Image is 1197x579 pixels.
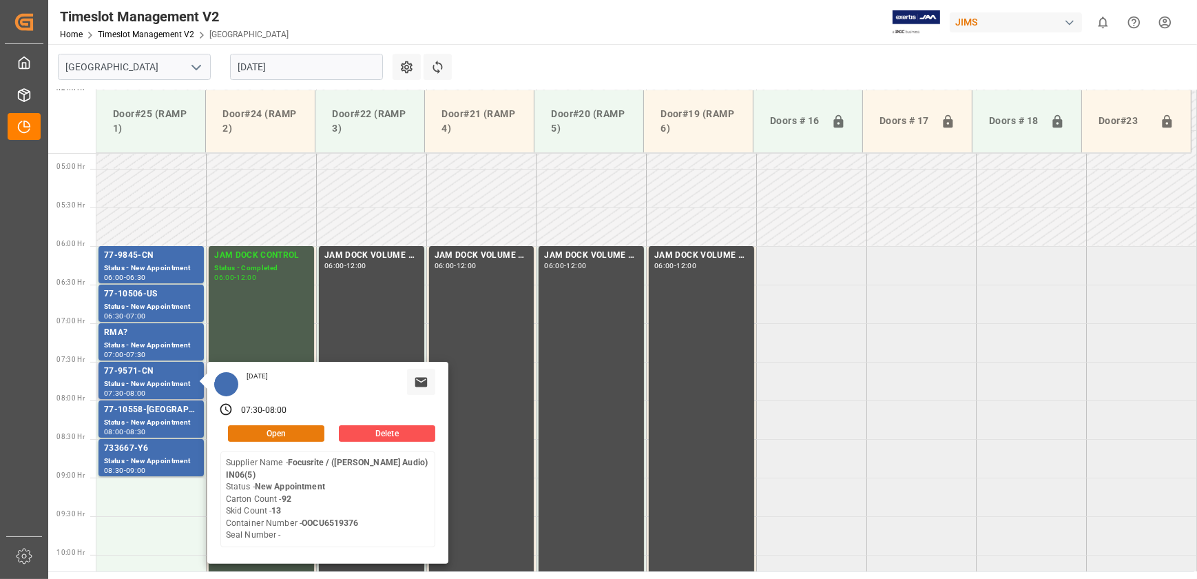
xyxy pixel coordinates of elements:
div: 733667-Y6 [104,442,198,456]
div: 07:00 [104,352,124,358]
b: Focusrite / ([PERSON_NAME] Audio) IN06(5) [226,458,428,480]
div: 12:00 [236,274,256,281]
input: DD.MM.YYYY [230,54,383,80]
div: Door#20 (RAMP 5) [545,101,632,141]
span: 05:30 Hr [56,201,85,209]
div: JAM DOCK VOLUME CONTROL [435,249,529,263]
div: - [262,405,264,417]
div: 77-9845-CN [104,249,198,263]
div: 06:00 [435,263,455,269]
button: Open [228,425,324,442]
div: Doors # 16 [764,108,826,134]
div: 08:00 [126,390,146,396]
div: 06:00 [324,263,344,269]
div: RMA? [104,326,198,340]
b: 13 [271,506,281,516]
b: New Appointment [255,482,325,491]
div: 77-10506-US [104,287,198,301]
div: - [124,429,126,435]
a: Timeslot Management V2 [98,30,194,39]
div: 06:00 [104,274,124,281]
div: 12:00 [457,263,477,269]
div: 77-10558-[GEOGRAPHIC_DATA] [104,403,198,417]
button: show 0 new notifications [1087,7,1118,38]
div: - [454,263,456,269]
div: Door#25 (RAMP 1) [107,101,194,141]
span: 09:00 Hr [56,471,85,479]
div: - [124,274,126,281]
span: 05:00 Hr [56,163,85,170]
div: 09:00 [126,467,146,474]
div: 12:00 [346,263,366,269]
div: 06:00 [654,263,674,269]
div: 06:30 [104,313,124,319]
div: - [124,390,126,396]
div: 08:30 [104,467,124,474]
div: Status - New Appointment [104,301,198,313]
div: - [124,313,126,319]
span: 07:00 Hr [56,317,85,325]
div: 07:30 [241,405,263,417]
div: [DATE] [242,372,273,381]
span: 08:30 Hr [56,433,85,440]
div: 06:30 [126,274,146,281]
div: Timeslot Management V2 [60,6,289,27]
div: Status - New Appointment [104,263,198,274]
div: 12:00 [676,263,696,269]
div: - [674,263,676,269]
span: 10:00 Hr [56,549,85,556]
b: 92 [282,494,291,504]
div: 07:30 [104,390,124,396]
div: Doors # 18 [983,108,1045,134]
span: 06:30 Hr [56,278,85,286]
div: Doors # 17 [874,108,935,134]
div: 08:00 [104,429,124,435]
div: 77-9571-CN [104,365,198,378]
div: Status - New Appointment [104,340,198,352]
img: Exertis%20JAM%20-%20Email%20Logo.jpg_1722504956.jpg [893,10,940,34]
span: 06:00 Hr [56,240,85,247]
span: 07:30 Hr [56,356,85,363]
div: Door#21 (RAMP 4) [436,101,523,141]
div: Door#23 [1093,108,1154,134]
div: 12:00 [567,263,587,269]
div: - [234,274,236,281]
input: Type to search/select [58,54,211,80]
span: 08:00 Hr [56,394,85,402]
div: JAM DOCK VOLUME CONTROL [324,249,419,263]
div: 08:30 [126,429,146,435]
div: 07:30 [126,352,146,358]
button: open menu [185,57,206,78]
div: JAM DOCK VOLUME CONTROL [654,249,749,263]
div: - [344,263,346,269]
a: Home [60,30,83,39]
div: - [124,352,126,358]
b: OOCU6519376 [302,518,358,528]
div: Door#22 (RAMP 3) [326,101,413,141]
div: JAM DOCK CONTROL [214,249,309,263]
div: 08:00 [265,405,287,417]
div: Door#19 (RAMP 6) [655,101,742,141]
button: Delete [339,425,435,442]
button: JIMS [950,9,1087,35]
div: Door#24 (RAMP 2) [217,101,304,141]
div: JAM DOCK VOLUME CONTROL [544,249,638,263]
span: 09:30 Hr [56,510,85,518]
button: Help Center [1118,7,1149,38]
div: 06:00 [544,263,564,269]
div: Status - New Appointment [104,378,198,390]
div: - [124,467,126,474]
div: Supplier Name - Status - Carton Count - Skid Count - Container Number - Seal Number - [226,457,430,542]
div: 07:00 [126,313,146,319]
div: - [564,263,566,269]
div: JIMS [950,12,1082,32]
div: Status - New Appointment [104,456,198,467]
div: Status - Completed [214,263,309,274]
div: Status - New Appointment [104,417,198,429]
div: 06:00 [214,274,234,281]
